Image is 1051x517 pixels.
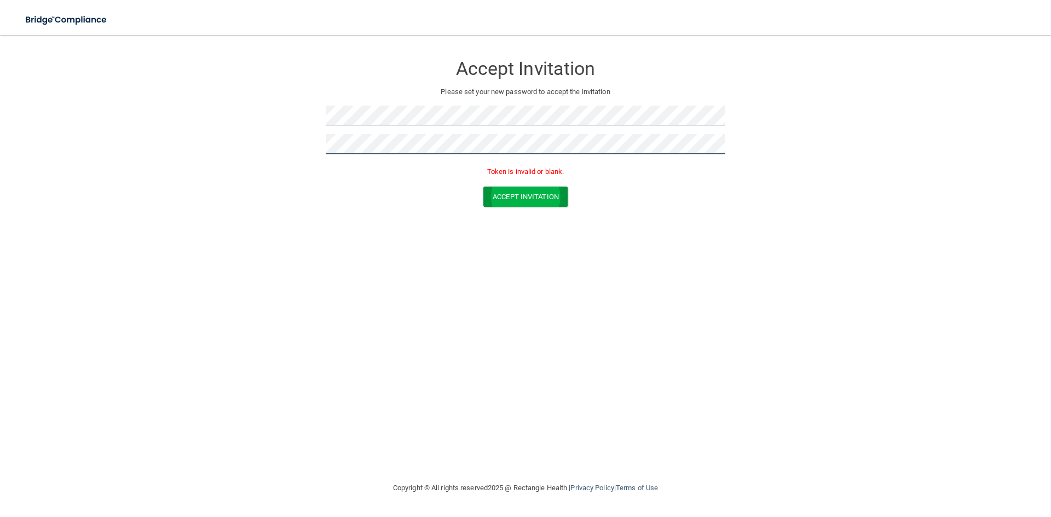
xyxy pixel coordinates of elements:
[570,484,614,492] a: Privacy Policy
[616,484,658,492] a: Terms of Use
[334,85,717,98] p: Please set your new password to accept the invitation
[326,59,725,79] h3: Accept Invitation
[326,165,725,178] p: Token is invalid or blank.
[326,470,725,506] div: Copyright © All rights reserved 2025 @ Rectangle Health | |
[16,9,117,31] img: bridge_compliance_login_screen.278c3ca4.svg
[483,187,568,207] button: Accept Invitation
